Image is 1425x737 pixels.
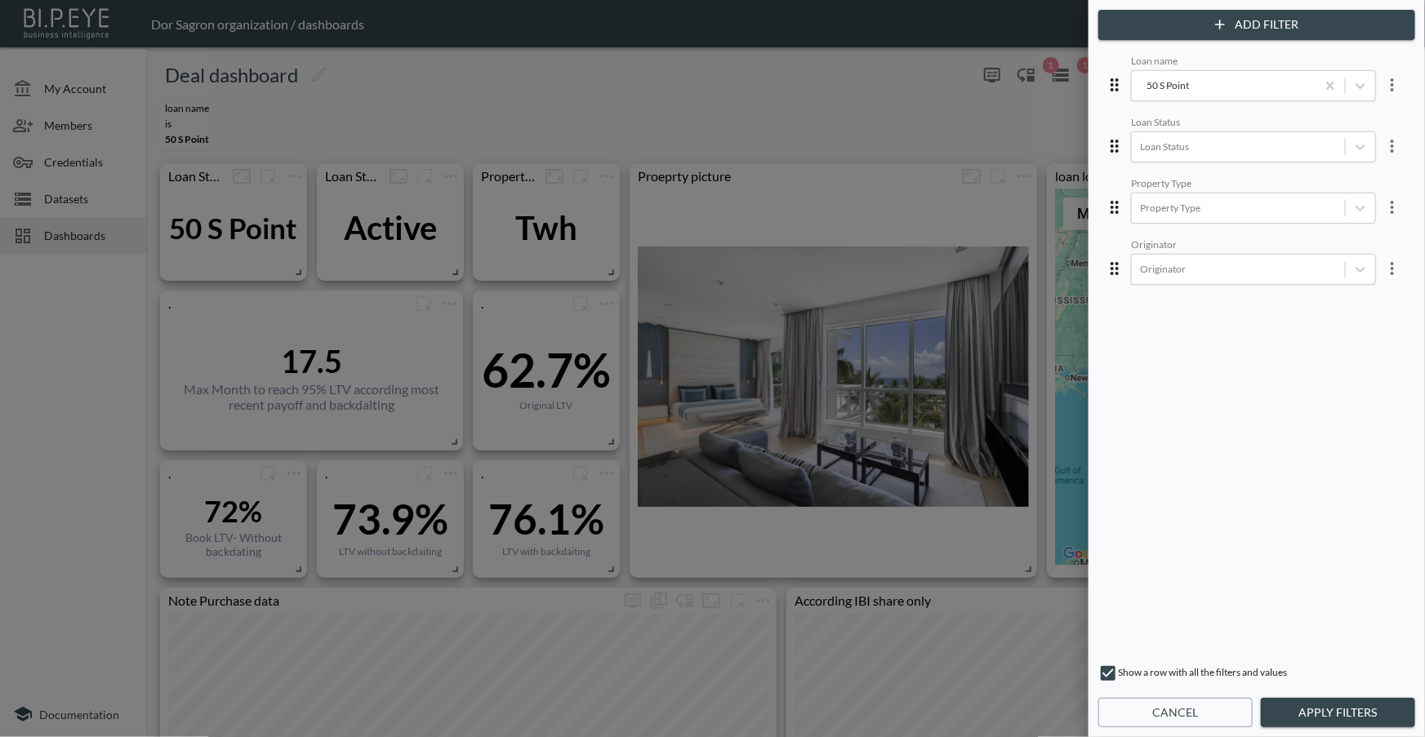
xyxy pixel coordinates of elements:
div: Property Type [1131,177,1376,193]
button: more [1376,69,1409,101]
button: more [1376,252,1409,285]
button: more [1376,191,1409,224]
button: more [1376,130,1409,162]
div: Originator [1131,238,1376,254]
div: 50 S Point [1131,55,1409,101]
div: Loan name [1131,55,1376,70]
div: 50 S Point [1140,76,1307,95]
button: Cancel [1098,698,1253,728]
div: Loan Status [1131,116,1376,131]
div: Show a row with all the filters and values [1098,664,1415,690]
button: Add Filter [1098,10,1415,40]
button: Apply Filters [1261,698,1415,728]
